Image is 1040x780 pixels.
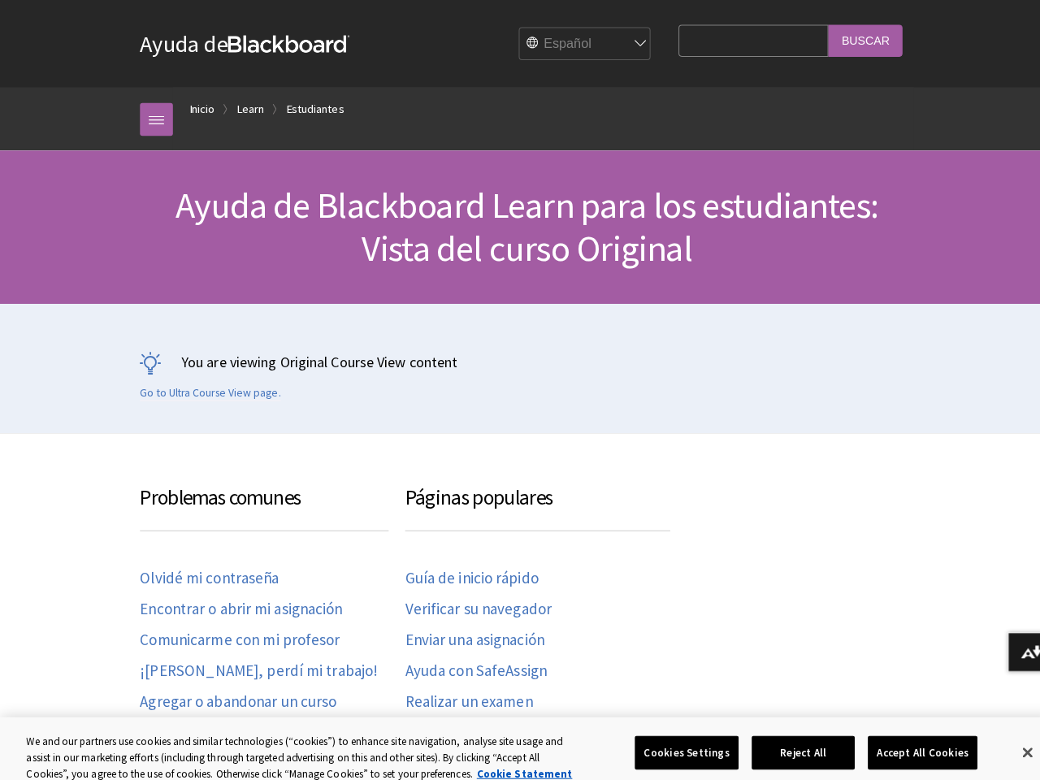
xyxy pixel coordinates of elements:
button: Cookies Settings [626,726,729,760]
div: We and our partners use cookies and similar technologies (“cookies”) to enhance site navigation, ... [26,724,572,772]
a: More information about your privacy, opens in a new tab [470,756,565,770]
button: Reject All [742,726,843,760]
button: Close [996,725,1032,760]
button: Accept All Cookies [856,726,964,760]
